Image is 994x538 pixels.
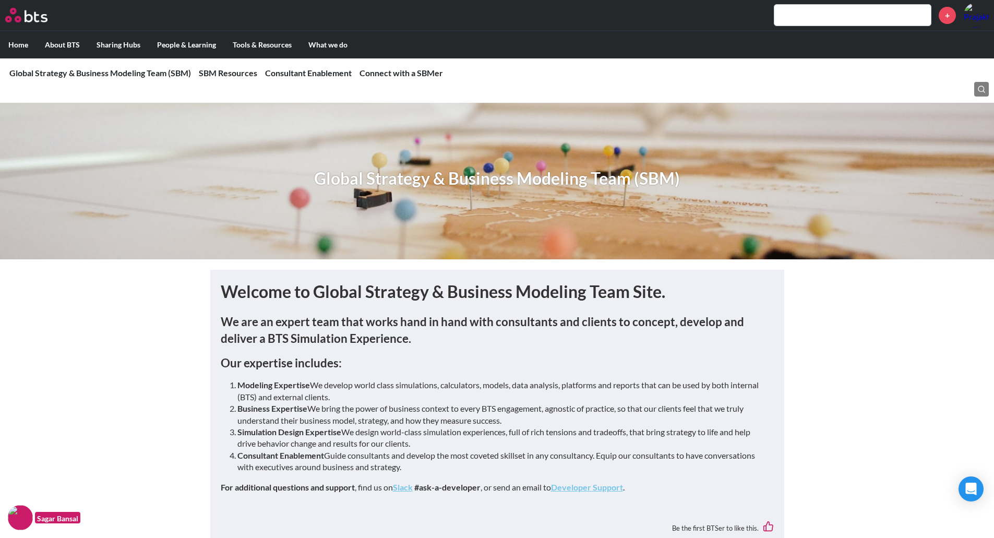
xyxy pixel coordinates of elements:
[414,482,481,492] strong: #ask-a-developer
[237,450,765,473] li: Guide consultants and develop the most coveted skillset in any consultancy. Equip our consultants...
[237,380,310,390] strong: Modeling Expertise
[221,355,774,371] h3: Our expertise includes:
[360,68,443,78] a: Connect with a SBMer
[221,315,744,345] strong: We are an expert team that works hand in hand with consultants and clients to concept, develop an...
[237,427,341,437] strong: Simulation Design Expertise
[37,31,88,58] label: About BTS
[237,379,765,403] li: We develop world class simulations, calculators, models, data analysis, platforms and reports tha...
[237,426,765,450] li: We design world-class simulation experiences, full of rich tensions and tradeoffs, that bring str...
[959,476,984,501] div: Open Intercom Messenger
[265,68,352,78] a: Consultant Enablement
[5,8,67,22] a: Go home
[237,450,324,460] strong: Consultant Enablement
[9,68,191,78] a: Global Strategy & Business Modeling Team (SBM)
[393,482,413,492] a: Slack
[237,403,765,426] li: We bring the power of business context to every BTS engagement, agnostic of practice, so that our...
[199,68,257,78] a: SBM Resources
[551,482,623,492] a: Developer Support
[300,31,356,58] label: What we do
[314,167,680,190] h1: Global Strategy & Business Modeling Team (SBM)
[88,31,149,58] label: Sharing Hubs
[149,31,224,58] label: People & Learning
[221,482,774,493] p: , find us on , or send an email to .
[939,7,956,24] a: +
[237,403,307,413] strong: Business Expertise
[221,280,774,304] h1: Welcome to Global Strategy & Business Modeling Team Site.
[35,512,80,524] figcaption: Sagar Bansal
[964,3,989,28] a: Profile
[964,3,989,28] img: Prajakta Sagade
[224,31,300,58] label: Tools & Resources
[8,505,33,530] img: F
[5,8,47,22] img: BTS Logo
[221,482,355,492] strong: For additional questions and support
